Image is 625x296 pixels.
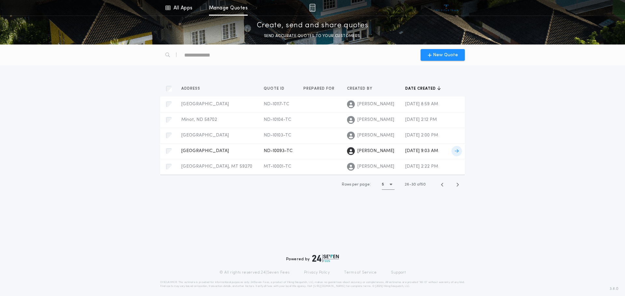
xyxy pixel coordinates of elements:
[181,164,252,169] span: [GEOGRAPHIC_DATA], MT 59270
[264,102,289,107] span: ND-10117-TC
[405,86,437,91] span: Date created
[264,33,361,39] p: SEND ACCURATE QUOTES TO YOUR CUSTOMERS.
[181,133,229,138] span: [GEOGRAPHIC_DATA]
[181,117,217,122] span: Minot, ND 58702
[264,148,293,153] span: ND-10093-TC
[405,102,438,107] span: [DATE] 8:59 AM
[342,183,371,187] span: Rows per page:
[417,182,426,187] span: of 50
[309,4,315,12] img: img
[382,179,395,190] button: 5
[357,148,394,154] span: [PERSON_NAME]
[264,164,291,169] span: MT-10001-TC
[433,52,458,58] span: New Quote
[357,163,394,170] span: [PERSON_NAME]
[357,101,394,108] span: [PERSON_NAME]
[405,183,409,187] span: 26
[286,254,339,262] div: Powered by
[219,270,290,275] p: © All rights reserved. 24|Seven Fees
[264,117,291,122] span: ND-10104-TC
[357,117,394,123] span: [PERSON_NAME]
[382,181,384,188] h1: 5
[181,85,205,92] button: Address
[391,270,406,275] a: Support
[312,254,339,262] img: logo
[347,85,377,92] button: Created by
[344,270,377,275] a: Terms of Service
[405,117,437,122] span: [DATE] 2:12 PM
[181,148,229,153] span: [GEOGRAPHIC_DATA]
[304,270,330,275] a: Privacy Policy
[264,86,286,91] span: Quote ID
[303,86,336,91] span: Prepared for
[347,86,374,91] span: Created by
[181,102,229,107] span: [GEOGRAPHIC_DATA]
[610,286,618,292] span: 3.8.0
[160,280,465,288] p: DISCLAIMER: This estimate is provided for informational purposes only. 24|Seven Fees, a product o...
[434,5,459,11] img: vs-icon
[313,285,345,288] a: [URL][DOMAIN_NAME]
[264,133,291,138] span: ND-10103-TC
[357,132,394,139] span: [PERSON_NAME]
[405,133,438,138] span: [DATE] 2:00 PM
[405,164,438,169] span: [DATE] 2:22 PM
[257,20,368,31] p: Create, send and share quotes
[181,86,201,91] span: Address
[405,85,441,92] button: Date created
[264,85,289,92] button: Quote ID
[405,148,438,153] span: [DATE] 9:03 AM
[421,49,465,61] button: New Quote
[411,183,416,187] span: 30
